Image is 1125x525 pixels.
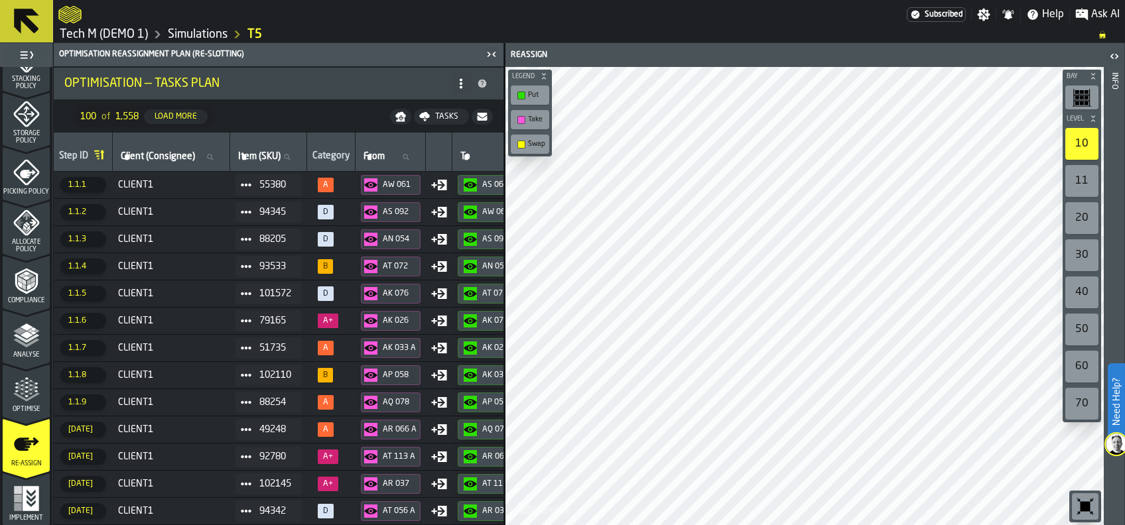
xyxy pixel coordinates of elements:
span: Compliance [3,297,50,304]
div: AK 033 A [482,371,517,380]
div: AK 026 [482,343,517,353]
span: [DATE] [60,476,106,492]
span: CLIENT1 [118,234,225,245]
div: button-toolbar-undefined [1063,83,1101,112]
div: Move Type: Put in [431,259,447,274]
button: button-AT 056 A [361,501,421,521]
div: AK 076 [383,289,417,298]
li: menu Analyse [3,310,50,363]
span: N/A [318,205,334,219]
span: CLIENT1 [118,424,225,435]
span: 88254 [259,397,291,408]
div: Move Type: Put in [431,204,447,220]
span: 1.1.4 [60,259,106,274]
span: CLIENT1 [118,506,225,516]
button: button-AS 092 [361,202,421,222]
div: button-toolbar-undefined [1063,125,1101,162]
span: N/A [318,232,334,247]
div: Move Type: Put in [431,231,447,247]
span: [DATE] [60,422,106,437]
button: button-AT 113 A [361,447,421,467]
button: button-AT 072 [361,257,421,276]
span: Implement [3,514,50,522]
div: button-toolbar-undefined [1063,348,1101,385]
span: 77% [318,341,334,355]
div: button-toolbar-undefined [1063,311,1101,348]
div: Take [528,115,545,124]
div: Optimisation — Tasks Plan [64,76,450,91]
div: button-toolbar-undefined [1063,200,1101,237]
span: 76% [318,178,334,192]
label: button-toggle-Toggle Full Menu [3,46,50,64]
div: Step ID [59,150,88,164]
label: button-toggle-Settings [972,8,996,21]
li: menu Compliance [3,255,50,308]
span: 100 [80,111,96,122]
span: 1.1.2 [60,204,106,220]
div: AN 054 [383,235,417,244]
div: 60 [1065,351,1098,382]
div: AR 037 [383,479,417,489]
button: button-AP 058 [458,392,523,412]
label: button-toggle-Help [1021,7,1069,23]
button: button-AK 026 [361,311,421,331]
div: Move Type: Put in [431,394,447,410]
span: Re-assign [3,460,50,467]
span: CLIENT1 [118,397,225,408]
span: Picking Policy [3,188,50,196]
div: Put [513,88,547,102]
label: button-toggle-Ask AI [1070,7,1125,23]
div: Move Type: Put in [431,286,447,302]
span: label [460,151,470,162]
span: 55380 [259,180,291,190]
div: Info [1110,70,1119,522]
input: label [361,148,420,166]
div: AR 066 A [482,452,517,461]
span: Stacking Policy [3,76,50,90]
div: Move Type: Put in [431,340,447,356]
div: AW 061 [383,180,417,190]
svg: Reset zoom and position [1075,496,1096,517]
span: 1.1.3 [60,231,106,247]
div: AK 033 A [383,343,417,353]
div: Move Type: Put in [431,422,447,437]
span: CLIENT1 [118,451,225,462]
a: link-to-/wh/i/48b63d5b-7b01-4ac5-b36e-111296781b18 [60,27,148,42]
span: 93533 [259,261,291,272]
header: Info [1104,43,1124,525]
div: button-toolbar-undefined [1063,274,1101,311]
button: button-AQ 078 [458,420,523,439]
button: button-AR 066 A [458,447,523,467]
div: AK 026 [383,316,417,325]
div: Tasks [430,112,464,121]
span: 23% [318,314,338,328]
span: 74% [318,395,334,410]
span: [DATE] [60,449,106,465]
div: AR 037 [482,506,517,516]
span: 91% [318,259,333,274]
button: button-AR 037 [361,474,421,494]
div: 10 [1065,128,1098,160]
button: button-AK 076 [361,284,421,304]
span: Help [1042,7,1064,23]
div: AT 056 A [383,506,417,516]
div: Swap [528,140,545,148]
button: button-AW 061 [458,202,523,222]
span: 1.1.6 [60,313,106,329]
div: AQ 078 [482,425,517,434]
span: 51735 [259,343,291,353]
button: button-AK 076 [458,311,523,331]
span: Bay [1064,73,1087,80]
div: AN 054 [482,262,517,271]
li: menu Stacking Policy [3,38,50,91]
button: button-AK 033 A [458,365,523,385]
div: Category [312,150,350,164]
input: label [118,148,224,166]
label: button-toggle-Open [1105,46,1124,70]
input: label [458,148,533,166]
span: 88205 [259,234,291,245]
header: Reassign [505,43,1104,67]
span: CLIENT1 [118,261,225,272]
span: CLIENT1 [118,370,225,380]
span: 102110 [259,370,291,380]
